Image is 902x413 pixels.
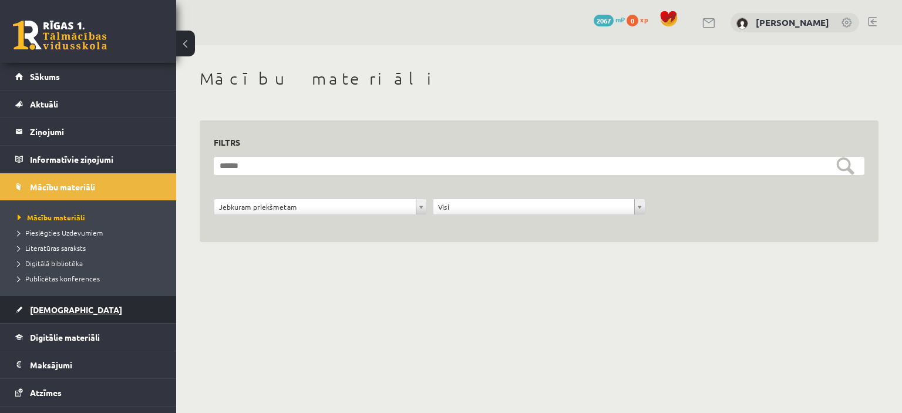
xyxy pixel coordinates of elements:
[15,90,161,117] a: Aktuāli
[18,213,85,222] span: Mācību materiāli
[15,379,161,406] a: Atzīmes
[219,199,411,214] span: Jebkuram priekšmetam
[438,199,630,214] span: Visi
[30,99,58,109] span: Aktuāli
[15,351,161,378] a: Maksājumi
[15,324,161,351] a: Digitālie materiāli
[200,69,879,89] h1: Mācību materiāli
[214,199,426,214] a: Jebkuram priekšmetam
[640,15,648,24] span: xp
[736,18,748,29] img: Robijs Cabuls
[30,351,161,378] legend: Maksājumi
[30,332,100,343] span: Digitālie materiāli
[18,258,164,268] a: Digitālā bibliotēka
[15,118,161,145] a: Ziņojumi
[615,15,625,24] span: mP
[433,199,645,214] a: Visi
[18,258,83,268] span: Digitālā bibliotēka
[627,15,654,24] a: 0 xp
[756,16,829,28] a: [PERSON_NAME]
[18,243,164,253] a: Literatūras saraksts
[30,118,161,145] legend: Ziņojumi
[30,71,60,82] span: Sākums
[594,15,625,24] a: 2067 mP
[15,173,161,200] a: Mācību materiāli
[594,15,614,26] span: 2067
[15,63,161,90] a: Sākums
[15,146,161,173] a: Informatīvie ziņojumi
[18,212,164,223] a: Mācību materiāli
[15,296,161,323] a: [DEMOGRAPHIC_DATA]
[30,387,62,398] span: Atzīmes
[30,182,95,192] span: Mācību materiāli
[13,21,107,50] a: Rīgas 1. Tālmācības vidusskola
[214,135,850,150] h3: Filtrs
[18,227,164,238] a: Pieslēgties Uzdevumiem
[18,228,103,237] span: Pieslēgties Uzdevumiem
[30,146,161,173] legend: Informatīvie ziņojumi
[30,304,122,315] span: [DEMOGRAPHIC_DATA]
[18,243,86,253] span: Literatūras saraksts
[627,15,638,26] span: 0
[18,274,100,283] span: Publicētas konferences
[18,273,164,284] a: Publicētas konferences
